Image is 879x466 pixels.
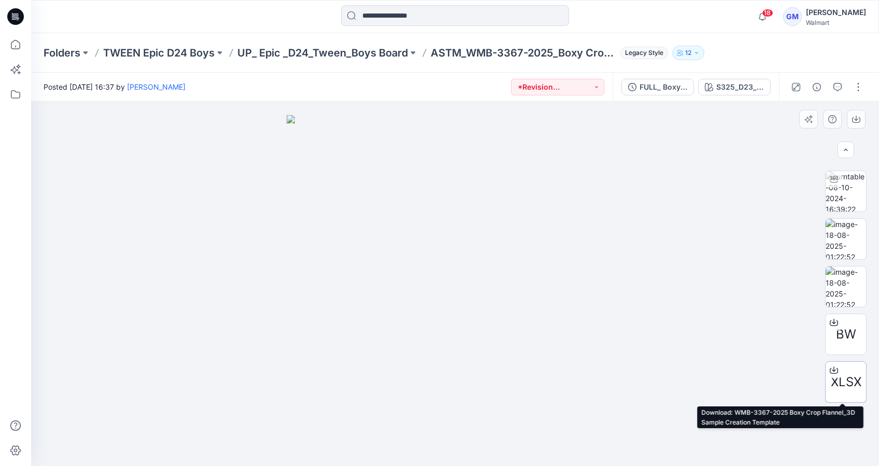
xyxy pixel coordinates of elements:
img: eyJhbGciOiJIUzI1NiIsImtpZCI6IjAiLCJzbHQiOiJzZXMiLCJ0eXAiOiJKV1QifQ.eyJkYXRhIjp7InR5cGUiOiJzdG9yYW... [287,115,623,465]
a: UP_ Epic _D24_Tween_Boys Board [237,46,408,60]
div: GM [783,7,802,26]
button: S325_D23_NB_Flannel Plaid_ Grey Heather_M24531F [698,79,771,95]
div: Walmart [806,19,866,26]
div: [PERSON_NAME] [806,6,866,19]
div: S325_D23_NB_Flannel Plaid_ Grey Heather_M24531F [716,81,764,93]
img: turntable-08-10-2024-16:39:22 [826,171,866,211]
p: ASTM_WMB-3367-2025_Boxy Crop Flannel [431,46,616,60]
span: 18 [762,9,773,17]
button: 12 [672,46,704,60]
span: Legacy Style [620,47,668,59]
span: BW [836,325,856,344]
div: FULL_ Boxy Crop Flannel [640,81,687,93]
img: image-18-08-2025-01:22:52 [826,266,866,307]
button: Details [809,79,825,95]
span: Posted [DATE] 16:37 by [44,81,186,92]
a: TWEEN Epic D24 Boys [103,46,215,60]
button: Legacy Style [616,46,668,60]
span: XLSX [831,373,861,391]
a: [PERSON_NAME] [127,82,186,91]
img: image-18-08-2025-01:22:52 [826,219,866,259]
a: Folders [44,46,80,60]
button: FULL_ Boxy Crop Flannel [621,79,694,95]
p: 12 [685,47,691,59]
